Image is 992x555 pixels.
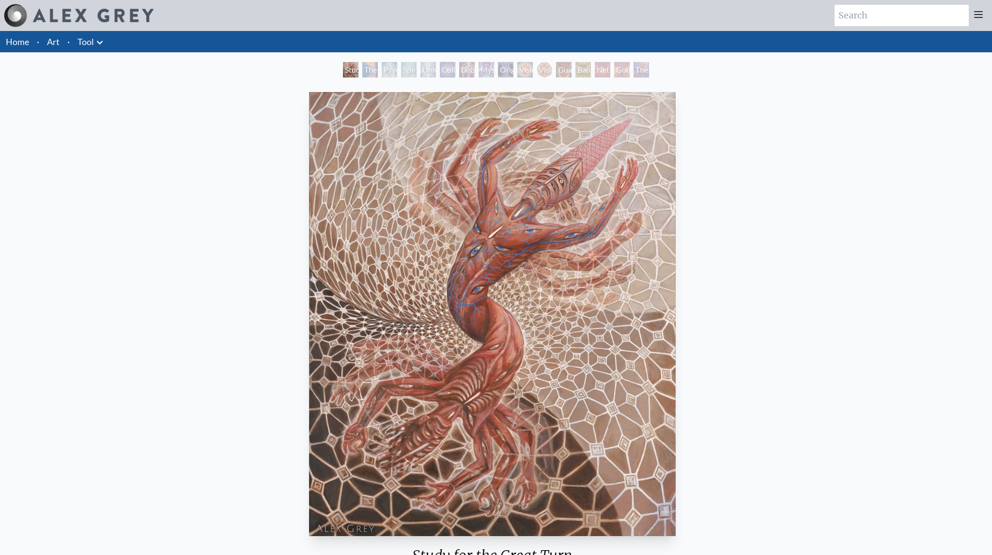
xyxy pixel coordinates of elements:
[556,62,572,77] div: Guardian of Infinite Vision
[498,62,513,77] div: Original Face
[835,5,969,26] input: Search
[517,62,533,77] div: Vision Crystal
[420,62,436,77] div: Universal Mind Lattice
[614,62,630,77] div: Godself
[77,35,94,48] a: Tool
[595,62,610,77] div: Net of Being
[634,62,649,77] div: The Great Turn
[479,62,494,77] div: Mystic Eye
[575,62,591,77] div: Bardo Being
[63,31,74,52] li: ·
[47,35,60,48] a: Art
[309,92,676,536] img: Study-for-the-Great-Turn_2020_Alex-Grey.jpg
[343,62,358,77] div: Study for the Great Turn
[459,62,475,77] div: Dissectional Art for Tool's Lateralus CD
[6,36,29,47] a: Home
[401,62,417,77] div: Spiritual Energy System
[362,62,378,77] div: The Torch
[33,31,43,52] li: ·
[382,62,397,77] div: Psychic Energy System
[440,62,455,77] div: Collective Vision
[537,62,552,77] div: Vision [PERSON_NAME]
